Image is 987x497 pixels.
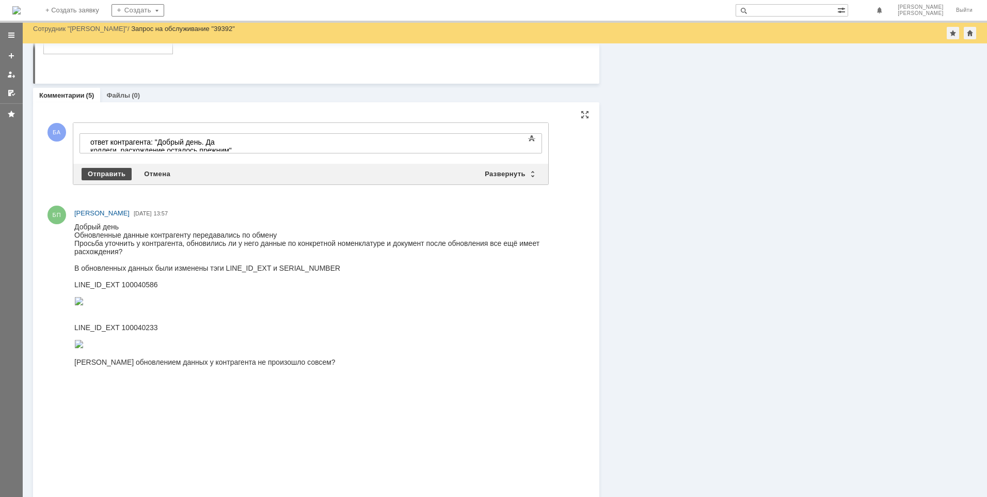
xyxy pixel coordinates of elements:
[131,25,235,33] div: Запрос на обслуживание "39392"
[47,123,66,142] span: БА
[33,25,128,33] a: Сотрудник "[PERSON_NAME]"
[3,66,20,83] a: Мои заявки
[837,5,848,14] span: Расширенный поиск
[12,6,21,14] a: Перейти на домашнюю страницу
[62,116,65,124] span: .
[132,91,140,99] div: (0)
[33,25,131,33] div: /
[106,91,130,99] a: Файлы
[4,4,148,21] span: Добрый день. Да коллеги, расхождение осталось прежним".
[39,91,85,99] a: Комментарии
[154,210,168,216] span: 13:57
[112,4,164,17] div: Создать
[86,91,94,99] div: (5)
[964,27,976,39] div: Сделать домашней страницей
[898,10,944,17] span: [PERSON_NAME]
[134,210,152,216] span: [DATE]
[65,116,69,124] span: a
[526,132,538,145] span: Показать панель инструментов
[4,4,151,21] div: ответ контрагента: "
[3,85,20,101] a: Мои согласования
[947,27,959,39] div: Добавить в избранное
[3,48,20,64] a: Создать заявку
[69,116,76,124] span: @
[898,4,944,10] span: [PERSON_NAME]
[74,209,130,217] span: [PERSON_NAME]
[107,116,114,124] span: ru
[581,111,589,119] div: На всю страницу
[12,6,21,14] img: logo
[105,116,107,124] span: .
[74,208,130,219] a: [PERSON_NAME]
[76,116,105,124] span: stacargo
